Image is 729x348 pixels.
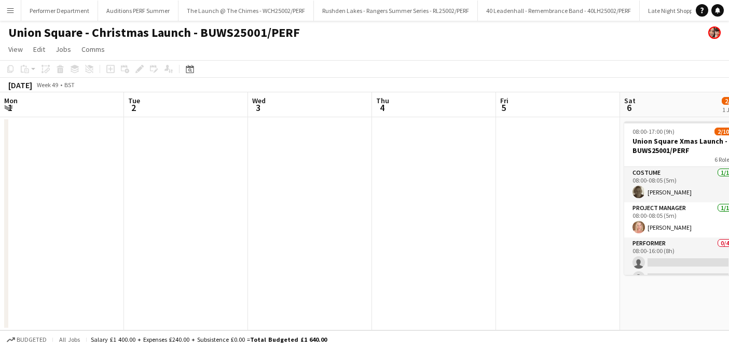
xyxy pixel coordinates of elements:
button: Rushden Lakes - Rangers Summer Series - RL25002/PERF [314,1,478,21]
span: 3 [251,102,266,114]
span: View [8,45,23,54]
span: Thu [376,96,389,105]
button: Performer Department [21,1,98,21]
span: 5 [499,102,508,114]
a: Jobs [51,43,75,56]
a: Edit [29,43,49,56]
span: Fri [500,96,508,105]
span: Budgeted [17,336,47,343]
span: Sat [624,96,636,105]
button: The Launch @ The Chimes - WCH25002/PERF [178,1,314,21]
span: Comms [81,45,105,54]
button: Budgeted [5,334,48,345]
span: All jobs [57,336,82,343]
span: 2 [127,102,140,114]
span: Wed [252,96,266,105]
a: Comms [77,43,109,56]
h1: Union Square - Christmas Launch - BUWS25001/PERF [8,25,300,40]
a: View [4,43,27,56]
span: Mon [4,96,18,105]
span: Edit [33,45,45,54]
button: Auditions PERF Summer [98,1,178,21]
div: Salary £1 400.00 + Expenses £240.00 + Subsistence £0.00 = [91,336,327,343]
div: [DATE] [8,80,32,90]
button: 40 Leadenhall - Remembrance Band - 40LH25002/PERF [478,1,640,21]
span: 08:00-17:00 (9h) [632,128,675,135]
div: BST [64,81,75,89]
span: Week 49 [34,81,60,89]
app-user-avatar: Performer Department [708,26,721,39]
span: Jobs [56,45,71,54]
span: 4 [375,102,389,114]
span: Total Budgeted £1 640.00 [250,336,327,343]
span: 1 [3,102,18,114]
span: 6 [623,102,636,114]
span: Tue [128,96,140,105]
